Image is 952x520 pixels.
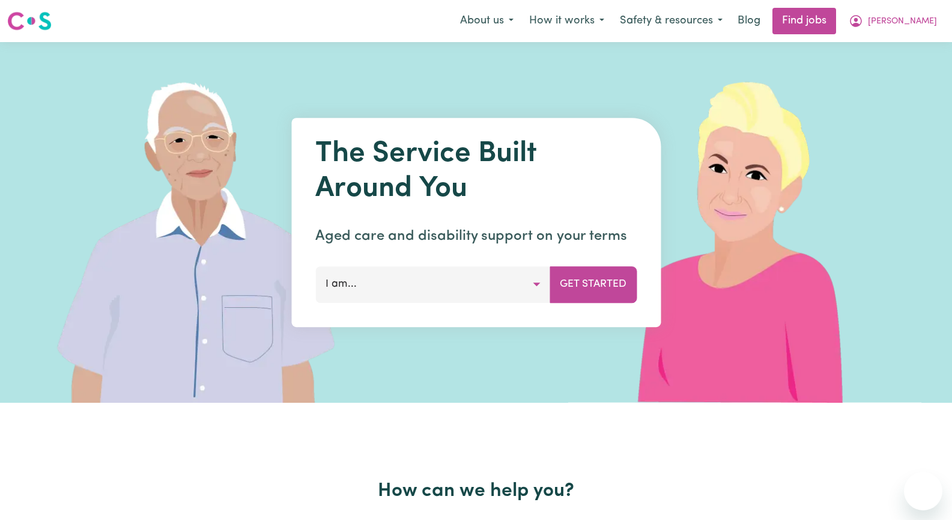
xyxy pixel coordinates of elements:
[315,137,637,206] h1: The Service Built Around You
[612,8,730,34] button: Safety & resources
[7,10,52,32] img: Careseekers logo
[521,8,612,34] button: How it works
[868,15,937,28] span: [PERSON_NAME]
[904,472,942,510] iframe: Button to launch messaging window
[452,8,521,34] button: About us
[87,480,866,503] h2: How can we help you?
[7,7,52,35] a: Careseekers logo
[730,8,768,34] a: Blog
[772,8,836,34] a: Find jobs
[550,266,637,302] button: Get Started
[841,8,945,34] button: My Account
[315,266,550,302] button: I am...
[315,225,637,247] p: Aged care and disability support on your terms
